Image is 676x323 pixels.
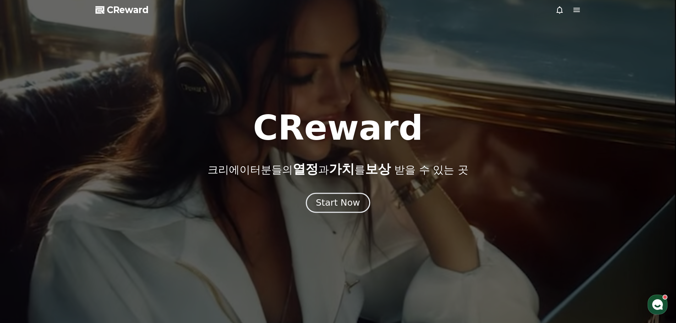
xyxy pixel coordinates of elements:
[107,4,149,16] span: CReward
[65,236,73,241] span: 대화
[110,235,118,241] span: 설정
[208,162,468,176] p: 크리에이터분들의 과 를 받을 수 있는 곳
[92,225,136,243] a: 설정
[365,162,391,176] span: 보상
[329,162,355,176] span: 가치
[316,197,360,209] div: Start Now
[95,4,149,16] a: CReward
[307,200,369,207] a: Start Now
[47,225,92,243] a: 대화
[253,111,423,145] h1: CReward
[22,235,27,241] span: 홈
[306,193,370,213] button: Start Now
[2,225,47,243] a: 홈
[293,162,318,176] span: 열정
